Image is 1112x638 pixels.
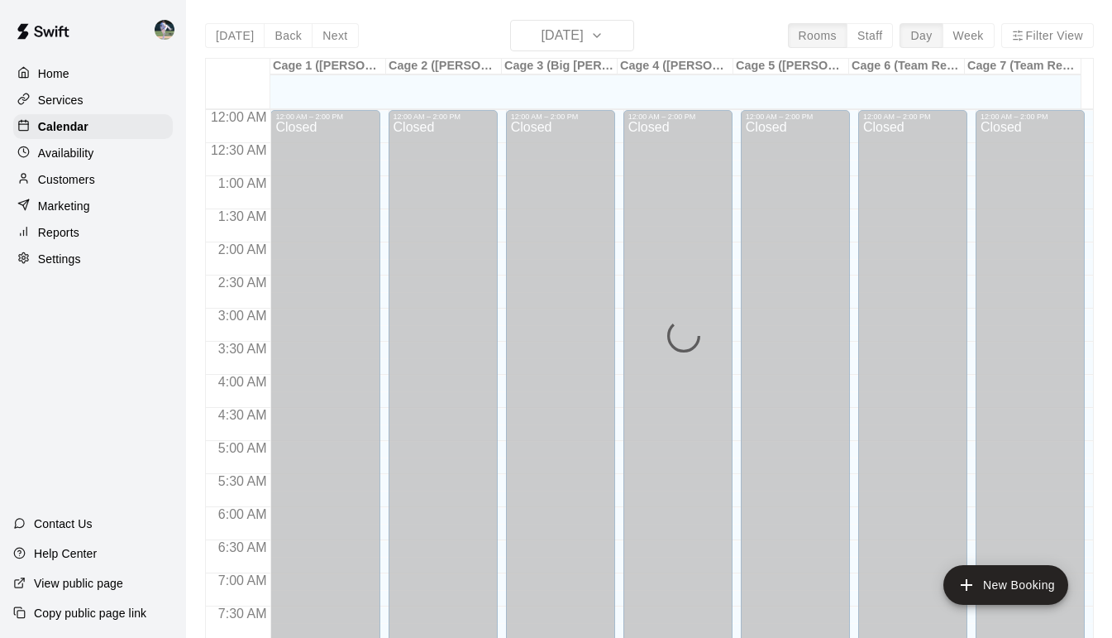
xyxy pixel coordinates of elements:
a: Marketing [13,194,173,218]
span: 5:00 AM [214,441,271,455]
span: 12:00 AM [207,110,271,124]
div: Cage 2 ([PERSON_NAME]) [386,59,502,74]
div: 12:00 AM – 2:00 PM [628,113,728,121]
span: 12:30 AM [207,143,271,157]
div: Cage 1 ([PERSON_NAME]) [270,59,386,74]
p: Customers [38,171,95,188]
div: Cage 4 ([PERSON_NAME]) [618,59,733,74]
a: Calendar [13,114,173,139]
span: 3:00 AM [214,309,271,323]
span: 1:00 AM [214,176,271,190]
a: Customers [13,167,173,192]
div: Chad Bell [151,13,186,46]
div: 12:00 AM – 2:00 PM [981,113,1080,121]
p: Availability [38,145,94,161]
img: Chad Bell [155,20,174,40]
div: 12:00 AM – 2:00 PM [746,113,845,121]
a: Services [13,88,173,113]
span: 6:00 AM [214,507,271,521]
span: 7:30 AM [214,607,271,621]
p: Settings [38,251,81,267]
p: Services [38,92,84,108]
div: Cage 6 (Team Rental) [849,59,965,74]
span: 6:30 AM [214,540,271,554]
p: Reports [38,224,79,241]
div: Cage 3 (Big [PERSON_NAME]) [502,59,618,74]
div: 12:00 AM – 2:00 PM [275,113,375,121]
span: 5:30 AM [214,474,271,488]
span: 2:00 AM [214,242,271,257]
a: Settings [13,247,173,271]
div: 12:00 AM – 2:00 PM [863,113,962,121]
span: 4:30 AM [214,408,271,422]
div: Cage 7 (Team Rental) [965,59,1081,74]
p: Contact Us [34,516,93,532]
a: Availability [13,141,173,165]
p: Help Center [34,545,97,562]
button: add [943,565,1068,605]
span: 2:30 AM [214,276,271,290]
p: Marketing [38,198,90,214]
div: Cage 5 ([PERSON_NAME]) [733,59,849,74]
a: Reports [13,220,173,245]
a: Home [13,61,173,86]
span: 1:30 AM [214,209,271,223]
span: 4:00 AM [214,375,271,389]
p: Copy public page link [34,605,146,621]
p: Home [38,65,69,82]
span: 7:00 AM [214,573,271,588]
div: 12:00 AM – 2:00 PM [394,113,493,121]
p: Calendar [38,118,88,135]
div: 12:00 AM – 2:00 PM [511,113,610,121]
p: View public page [34,575,123,592]
span: 3:30 AM [214,342,271,356]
